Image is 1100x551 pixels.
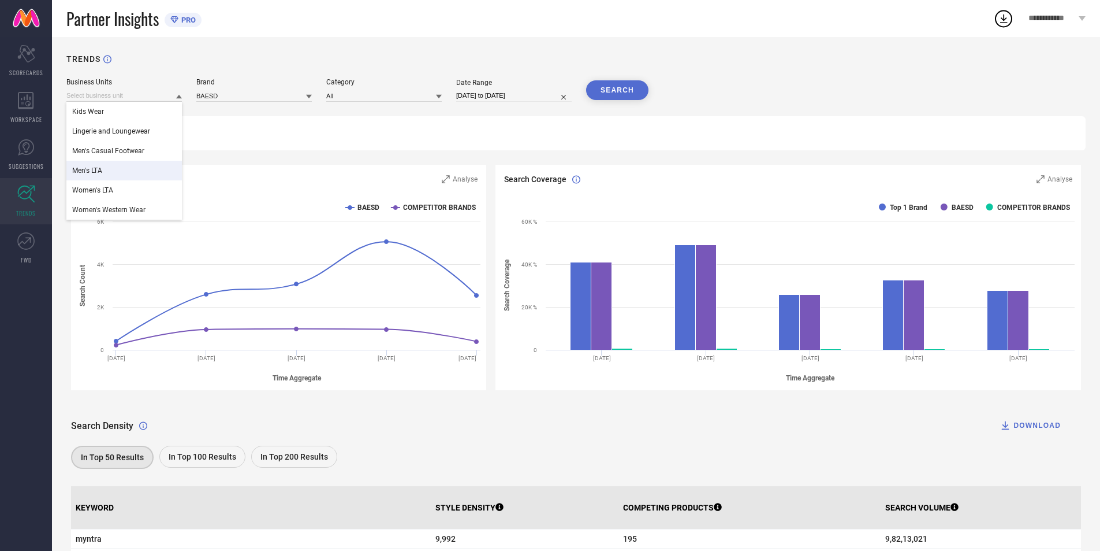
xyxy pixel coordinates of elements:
[442,175,450,183] svg: Zoom
[72,108,104,116] span: Kids Wear
[997,204,1070,212] text: COMPETITOR BRANDS
[593,355,611,361] text: [DATE]
[503,260,511,312] tspan: Search Coverage
[357,204,379,212] text: BAESD
[260,452,328,461] span: In Top 200 Results
[66,54,100,64] h1: TRENDS
[66,7,159,31] span: Partner Insights
[786,374,835,382] tspan: Time Aggregate
[66,78,182,86] div: Business Units
[72,186,113,194] span: Women's LTA
[885,503,959,512] p: SEARCH VOLUME
[66,200,182,220] div: Women's Western Wear
[1000,420,1061,431] div: DOWNLOAD
[72,167,102,175] span: Men's LTA
[72,206,146,214] span: Women's Western Wear
[66,90,182,102] input: Select business unit
[623,503,722,512] p: COMPETING PRODUCTS
[378,355,396,361] text: [DATE]
[435,503,504,512] p: STYLE DENSITY
[504,175,566,184] span: Search Coverage
[66,141,182,161] div: Men's Casual Footwear
[21,256,32,264] span: FWD
[1047,175,1072,183] span: Analyse
[456,90,572,102] input: Select date range
[107,355,125,361] text: [DATE]
[288,355,305,361] text: [DATE]
[890,204,927,212] text: Top 1 Brand
[71,486,431,530] th: KEYWORD
[66,121,182,141] div: Lingerie and Loungewear
[81,453,144,462] span: In Top 50 Results
[521,304,537,310] text: 20K %
[66,102,182,121] div: Kids Wear
[993,8,1014,29] div: Open download list
[985,414,1075,437] button: DOWNLOAD
[458,355,476,361] text: [DATE]
[197,355,215,361] text: [DATE]
[178,16,196,24] span: PRO
[456,79,572,87] div: Date Range
[66,161,182,180] div: Men's LTA
[71,420,133,431] span: Search Density
[521,261,537,268] text: 40K %
[72,147,144,155] span: Men's Casual Footwear
[534,347,537,353] text: 0
[952,204,974,212] text: BAESD
[453,175,478,183] span: Analyse
[97,219,105,225] text: 6K
[72,127,150,135] span: Lingerie and Loungewear
[196,78,312,86] div: Brand
[100,347,104,353] text: 0
[97,261,105,268] text: 4K
[435,534,614,543] span: 9,992
[521,219,537,225] text: 60K %
[97,304,105,310] text: 2K
[9,162,44,171] span: SUGGESTIONS
[76,534,426,543] span: myntra
[905,355,923,361] text: [DATE]
[10,115,42,124] span: WORKSPACE
[801,355,819,361] text: [DATE]
[586,80,648,100] button: SEARCH
[623,534,876,543] span: 195
[79,265,87,306] tspan: Search Count
[66,180,182,200] div: Women's LTA
[326,78,442,86] div: Category
[885,534,1076,543] span: 9,82,13,021
[1010,355,1028,361] text: [DATE]
[169,452,236,461] span: In Top 100 Results
[9,68,43,77] span: SCORECARDS
[1036,175,1045,183] svg: Zoom
[403,204,476,212] text: COMPETITOR BRANDS
[273,374,322,382] tspan: Time Aggregate
[698,355,715,361] text: [DATE]
[16,209,36,217] span: TRENDS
